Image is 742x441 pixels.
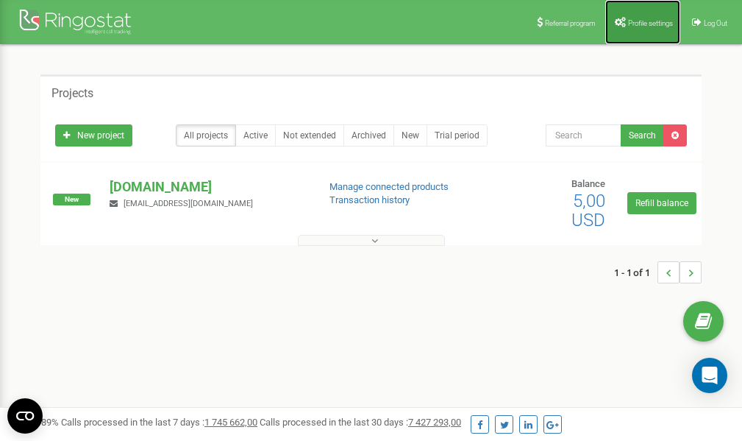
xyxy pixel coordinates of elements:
[204,417,257,428] u: 1 745 662,00
[176,124,236,147] a: All projects
[692,358,727,393] div: Open Intercom Messenger
[628,19,673,27] span: Profile settings
[51,87,93,100] h5: Projects
[704,19,727,27] span: Log Out
[110,177,305,197] p: [DOMAIN_NAME]
[55,124,132,147] a: New project
[61,417,257,428] span: Calls processed in the last 7 days :
[260,417,461,428] span: Calls processed in the last 30 days :
[53,194,90,205] span: New
[627,192,696,214] a: Refill balance
[427,124,488,147] a: Trial period
[275,124,344,147] a: Not extended
[7,398,43,434] button: Open CMP widget
[393,124,427,147] a: New
[621,124,664,147] button: Search
[614,247,702,298] nav: ...
[614,261,657,283] span: 1 - 1 of 1
[546,124,621,147] input: Search
[124,199,253,208] span: [EMAIL_ADDRESS][DOMAIN_NAME]
[571,178,605,189] span: Balance
[571,191,605,230] span: 5,00 USD
[329,181,449,192] a: Manage connected products
[545,19,596,27] span: Referral program
[343,124,394,147] a: Archived
[235,124,276,147] a: Active
[329,194,410,205] a: Transaction history
[408,417,461,428] u: 7 427 293,00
